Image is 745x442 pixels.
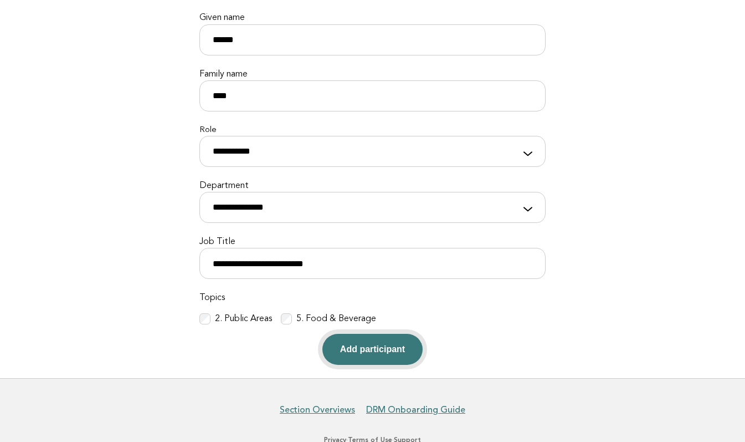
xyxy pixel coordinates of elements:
label: Given name [199,12,546,24]
button: Add participant [322,334,423,365]
label: Family name [199,69,546,80]
label: Topics [199,292,546,304]
a: Section Overviews [280,404,355,415]
label: Job Title [199,236,546,248]
label: 2. Public Areas [215,313,272,325]
a: DRM Onboarding Guide [366,404,465,415]
label: Department [199,180,546,192]
label: Role [199,125,546,136]
label: 5. Food & Beverage [296,313,376,325]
